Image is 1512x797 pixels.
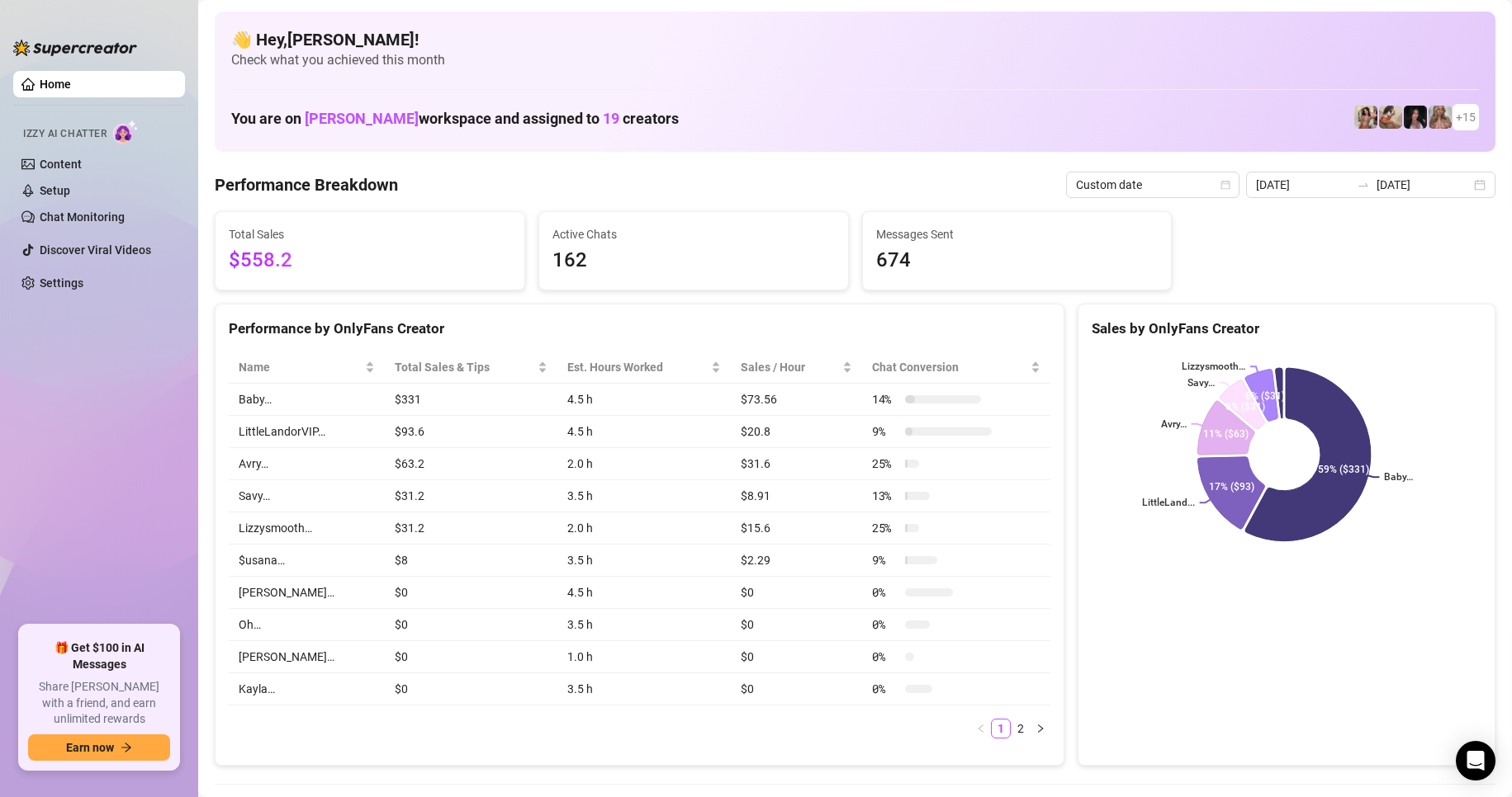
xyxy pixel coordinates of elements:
[40,158,82,171] a: Content
[1354,106,1377,129] img: Avry (@avryjennervip)
[872,615,898,634] span: 0 %
[385,480,557,512] td: $31.2
[229,609,385,641] td: Oh…
[385,384,557,416] td: $331
[1357,178,1370,191] span: swap-right
[992,719,1010,738] a: 1
[1377,176,1471,194] input: End date
[731,512,862,545] td: $15.6
[40,276,83,290] a: Settings
[28,640,170,672] span: 🎁 Get $100 in AI Messages
[1160,418,1186,430] text: Avry…
[385,641,557,673] td: $0
[229,351,385,384] th: Name
[23,126,107,142] span: Izzy AI Chatter
[731,673,862,705] td: $0
[1456,108,1476,126] span: + 15
[741,358,839,376] span: Sales / Hour
[1012,719,1030,738] a: 2
[239,358,362,376] span: Name
[13,40,137,56] img: logo-BBDzfeDw.svg
[557,641,731,673] td: 1.0 h
[1141,498,1194,509] text: LittleLand...
[731,641,862,673] td: $0
[557,448,731,480] td: 2.0 h
[1092,318,1481,340] div: Sales by OnlyFans Creator
[1379,106,1402,129] img: Kayla (@kaylathaylababy)
[229,384,385,416] td: Baby…
[872,455,898,473] span: 25 %
[872,358,1027,376] span: Chat Conversion
[1031,719,1050,738] li: Next Page
[557,480,731,512] td: 3.5 h
[229,512,385,545] td: Lizzysmooth…
[971,719,991,738] li: Previous Page
[991,719,1011,738] li: 1
[876,245,1159,276] span: 674
[731,416,862,448] td: $20.8
[231,28,1479,51] h4: 👋 Hey, [PERSON_NAME] !
[557,416,731,448] td: 4.5 h
[872,551,898,569] span: 9 %
[1256,176,1350,194] input: Start date
[305,110,419,127] span: [PERSON_NAME]
[229,245,511,276] span: $558.2
[1456,741,1495,780] div: Open Intercom Messenger
[731,384,862,416] td: $73.56
[557,609,731,641] td: 3.5 h
[971,719,991,738] button: left
[731,480,862,512] td: $8.91
[731,351,862,384] th: Sales / Hour
[567,358,708,376] div: Est. Hours Worked
[731,577,862,609] td: $0
[862,351,1050,384] th: Chat Conversion
[603,110,619,127] span: 19
[557,512,731,545] td: 2.0 h
[113,120,139,144] img: AI Chatter
[28,679,170,728] span: Share [PERSON_NAME] with a friend, and earn unlimited rewards
[731,448,862,480] td: $31.6
[872,422,898,441] span: 9 %
[557,673,731,705] td: 3.5 h
[1404,106,1427,129] img: Baby (@babyyyybellaa)
[229,448,385,480] td: Avry…
[229,577,385,609] td: [PERSON_NAME]…
[40,78,71,91] a: Home
[229,641,385,673] td: [PERSON_NAME]…
[872,680,898,698] span: 0 %
[385,448,557,480] td: $63.2
[385,577,557,609] td: $0
[385,673,557,705] td: $0
[40,210,125,224] a: Chat Monitoring
[229,416,385,448] td: LittleLandorVIP…
[1182,361,1245,373] text: Lizzysmooth…
[1357,178,1370,191] span: to
[1385,472,1414,483] text: Baby…
[731,609,862,641] td: $0
[1221,180,1230,190] span: calendar
[872,519,898,537] span: 25 %
[872,583,898,601] span: 0 %
[557,577,731,609] td: 4.5 h
[552,225,835,243] span: Active Chats
[1076,172,1230,197] span: Custom date
[731,545,862,577] td: $2.29
[385,545,557,577] td: $8
[231,51,1479,69] span: Check what you achieved this month
[876,225,1159,243] span: Messages Sent
[1011,719,1031,738] li: 2
[872,390,898,408] span: 14 %
[229,225,511,243] span: Total Sales
[385,351,557,384] th: Total Sales & Tips
[1429,106,1452,129] img: Kenzie (@dmaxkenz)
[1036,724,1045,733] span: right
[229,673,385,705] td: Kayla…
[229,480,385,512] td: Savy…
[557,384,731,416] td: 4.5 h
[28,734,170,761] button: Earn nowarrow-right
[385,416,557,448] td: $93.6
[976,724,986,733] span: left
[385,609,557,641] td: $0
[229,318,1050,340] div: Performance by OnlyFans Creator
[40,243,151,257] a: Discover Viral Videos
